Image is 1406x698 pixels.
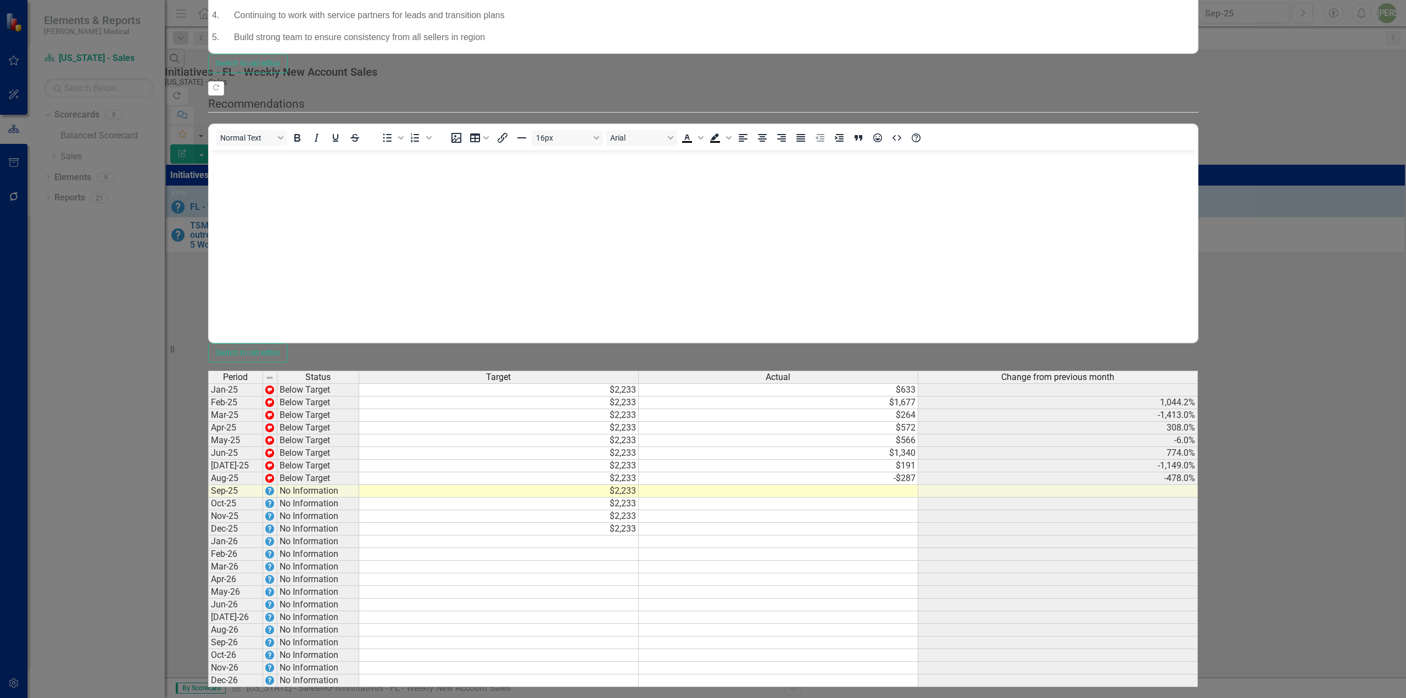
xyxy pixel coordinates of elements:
[359,523,639,535] td: $2,233
[359,397,639,409] td: $2,233
[208,498,263,510] td: Oct-25
[359,460,639,472] td: $2,233
[277,636,359,649] td: No Information
[345,130,364,146] button: Strikethrough
[265,537,274,546] img: EPrye+mTK9pvt+TU27aWpTKctATH3YPfOpp6JwpcOnVRu8ICjoSzQQ4ga9ifFOM3l6IArfXMrAt88bUovrqVHL8P7rjhUPFG0...
[265,487,274,495] img: EPrye+mTK9pvt+TU27aWpTKctATH3YPfOpp6JwpcOnVRu8ICjoSzQQ4ga9ifFOM3l6IArfXMrAt88bUovrqVHL8P7rjhUPFG0...
[706,130,733,146] div: Background color Black
[208,397,263,409] td: Feb-25
[223,372,248,382] span: Period
[208,409,263,422] td: Mar-25
[307,130,326,146] button: Italic
[277,397,359,409] td: Below Target
[208,624,263,636] td: Aug-26
[277,472,359,485] td: Below Target
[811,130,829,146] button: Decrease indent
[277,662,359,674] td: No Information
[466,130,493,146] button: Table
[216,130,287,146] button: Block Normal Text
[208,510,263,523] td: Nov-25
[277,434,359,447] td: Below Target
[3,170,985,183] p: 5. Build strong team to ensure consistency from all sellers in region
[208,573,263,586] td: Apr-26
[734,130,752,146] button: Align left
[3,104,985,117] p: 2. Improve execution of sales process to identify and/or create those with desire for change
[265,423,274,432] img: w+6onZ6yCFk7QAAAABJRU5ErkJggg==
[918,397,1198,409] td: 1,044.2%
[918,409,1198,422] td: -1,413.0%
[639,422,918,434] td: $572
[639,472,918,485] td: -$287
[265,512,274,521] img: EPrye+mTK9pvt+TU27aWpTKctATH3YPfOpp6JwpcOnVRu8ICjoSzQQ4ga9ifFOM3l6IArfXMrAt88bUovrqVHL8P7rjhUPFG0...
[265,600,274,609] img: EPrye+mTK9pvt+TU27aWpTKctATH3YPfOpp6JwpcOnVRu8ICjoSzQQ4ga9ifFOM3l6IArfXMrAt88bUovrqVHL8P7rjhUPFG0...
[359,409,639,422] td: $2,233
[208,485,263,498] td: Sep-25
[208,561,263,573] td: Mar-26
[208,434,263,447] td: May-25
[208,535,263,548] td: Jan-26
[265,436,274,445] img: w+6onZ6yCFk7QAAAABJRU5ErkJggg==
[265,461,274,470] img: w+6onZ6yCFk7QAAAABJRU5ErkJggg==
[265,676,274,685] img: EPrye+mTK9pvt+TU27aWpTKctATH3YPfOpp6JwpcOnVRu8ICjoSzQQ4ga9ifFOM3l6IArfXMrAt88bUovrqVHL8P7rjhUPFG0...
[208,662,263,674] td: Nov-26
[277,611,359,624] td: No Information
[868,130,887,146] button: Emojis
[277,561,359,573] td: No Information
[208,636,263,649] td: Sep-26
[208,611,263,624] td: [DATE]-26
[888,130,906,146] button: HTML Editor
[208,422,263,434] td: Apr-25
[639,447,918,460] td: $1,340
[447,130,466,146] button: Insert image
[918,460,1198,472] td: -1,149.0%
[265,449,274,457] img: w+6onZ6yCFk7QAAAABJRU5ErkJggg==
[208,383,263,397] td: Jan-25
[305,372,331,382] span: Status
[208,649,263,662] td: Oct-26
[766,372,790,382] span: Actual
[277,485,359,498] td: No Information
[359,510,639,523] td: $2,233
[265,588,274,596] img: EPrye+mTK9pvt+TU27aWpTKctATH3YPfOpp6JwpcOnVRu8ICjoSzQQ4ga9ifFOM3l6IArfXMrAt88bUovrqVHL8P7rjhUPFG0...
[277,599,359,611] td: No Information
[265,386,274,394] img: w+6onZ6yCFk7QAAAABJRU5ErkJggg==
[265,651,274,660] img: EPrye+mTK9pvt+TU27aWpTKctATH3YPfOpp6JwpcOnVRu8ICjoSzQQ4ga9ifFOM3l6IArfXMrAt88bUovrqVHL8P7rjhUPFG0...
[359,383,639,397] td: $2,233
[277,674,359,687] td: No Information
[606,130,677,146] button: Font Arial
[265,499,274,508] img: EPrye+mTK9pvt+TU27aWpTKctATH3YPfOpp6JwpcOnVRu8ICjoSzQQ4ga9ifFOM3l6IArfXMrAt88bUovrqVHL8P7rjhUPFG0...
[277,409,359,422] td: Below Target
[277,383,359,397] td: Below Target
[277,535,359,548] td: No Information
[1001,372,1114,382] span: Change from previous month
[512,130,531,146] button: Horizontal line
[639,460,918,472] td: $191
[359,447,639,460] td: $2,233
[3,148,985,161] p: 4. Continuing to work with service partners for leads and transition plans
[208,523,263,535] td: Dec-25
[277,460,359,472] td: Below Target
[209,150,1197,342] iframe: Rich Text Area
[3,82,985,95] p: 1. Focusing on skill improvement to gain better understanding of sales cycle to improve expected ...
[3,62,155,71] strong: What is the solution to the problem?
[639,383,918,397] td: $633
[265,373,274,382] img: 8DAGhfEEPCf229AAAAAElFTkSuQmCC
[208,460,263,472] td: [DATE]-25
[265,550,274,559] img: EPrye+mTK9pvt+TU27aWpTKctATH3YPfOpp6JwpcOnVRu8ICjoSzQQ4ga9ifFOM3l6IArfXMrAt88bUovrqVHL8P7rjhUPFG0...
[772,130,791,146] button: Align right
[277,447,359,460] td: Below Target
[359,485,639,498] td: $2,233
[536,133,590,142] span: 16px
[277,498,359,510] td: No Information
[639,434,918,447] td: $566
[208,548,263,561] td: Feb-26
[791,130,810,146] button: Justify
[532,130,603,146] button: Font size 16px
[3,25,985,51] p: New account installed sales for August reached 68% of budget, with a year-to-date performance of ...
[208,599,263,611] td: Jun-26
[378,130,405,146] div: Bullet list
[208,674,263,687] td: Dec-26
[208,447,263,460] td: Jun-25
[3,126,985,139] p: 3. Keep our team focused on the right prospects, specialties and qualifying contract expiration d...
[678,130,705,146] div: Text color Black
